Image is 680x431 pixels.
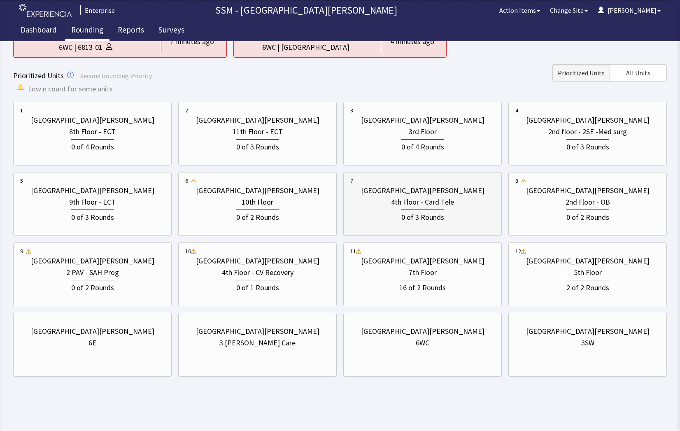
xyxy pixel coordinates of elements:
div: 0 of 4 Rounds [71,139,114,153]
div: 0 of 2 Rounds [566,210,609,223]
img: experiencia_logo.png [19,4,72,17]
div: [GEOGRAPHIC_DATA][PERSON_NAME] [31,185,154,196]
div: 6 [185,177,188,185]
div: 3rd Floor [409,126,437,137]
div: [GEOGRAPHIC_DATA][PERSON_NAME] [526,114,650,126]
div: 9th Floor - ECT [69,196,116,208]
div: 2nd floor - 2SE -Med surg [548,126,627,137]
div: Enterprise [80,5,115,15]
div: [GEOGRAPHIC_DATA][PERSON_NAME] [31,255,154,267]
div: [GEOGRAPHIC_DATA][PERSON_NAME] [196,185,319,196]
div: 0 of 2 Rounds [71,280,114,294]
button: Action Items [494,2,545,19]
div: 10th Floor [242,196,273,208]
div: 2nd Floor - OB [566,196,610,208]
div: 0 of 2 Rounds [236,210,279,223]
span: Second Rounding Priority [80,72,152,80]
span: Low n count for some units [28,83,113,95]
div: [GEOGRAPHIC_DATA][PERSON_NAME] [361,326,484,337]
div: [GEOGRAPHIC_DATA][PERSON_NAME] [361,185,484,196]
div: 6WC [59,42,72,53]
button: All Units [610,64,667,82]
div: [GEOGRAPHIC_DATA] [281,42,349,53]
div: 9 [20,247,23,255]
div: [GEOGRAPHIC_DATA][PERSON_NAME] [196,114,319,126]
div: 5th Floor [574,267,602,278]
p: SSM - [GEOGRAPHIC_DATA][PERSON_NAME] [118,4,494,17]
div: 7 [350,177,353,185]
div: 11 [350,247,356,255]
a: Reports [112,21,150,41]
div: 6WC [416,337,429,349]
div: 0 of 3 Rounds [236,139,279,153]
div: 6WC [262,42,276,53]
div: 4th Floor - Card Tele [391,196,454,208]
div: 4th Floor - CV Recovery [222,267,293,278]
button: [PERSON_NAME] [593,2,666,19]
div: 6E [88,337,96,349]
div: 7 minutes ago [170,36,214,47]
div: 7th Floor [409,267,437,278]
div: [GEOGRAPHIC_DATA][PERSON_NAME] [526,326,650,337]
div: [GEOGRAPHIC_DATA][PERSON_NAME] [361,255,484,267]
div: [GEOGRAPHIC_DATA][PERSON_NAME] [526,255,650,267]
span: Prioritized Units [558,68,605,78]
div: 3 [350,106,353,114]
a: Rounding [65,21,109,41]
div: [GEOGRAPHIC_DATA][PERSON_NAME] [526,185,650,196]
button: Change Site [545,2,593,19]
div: 16 of 2 Rounds [399,280,446,294]
a: Dashboard [14,21,63,41]
div: 4 [515,106,518,114]
div: 0 of 3 Rounds [71,210,114,223]
div: | [72,42,78,53]
div: 3 [PERSON_NAME] Care [219,337,296,349]
div: [GEOGRAPHIC_DATA][PERSON_NAME] [31,326,154,337]
span: Prioritized Units [13,71,64,80]
div: [GEOGRAPHIC_DATA][PERSON_NAME] [361,114,484,126]
div: 8 [515,177,518,185]
div: 1 [20,106,23,114]
div: 11th Floor - ECT [233,126,283,137]
div: 3SW [581,337,594,349]
div: 4 minutes ago [390,36,434,47]
div: [GEOGRAPHIC_DATA][PERSON_NAME] [196,326,319,337]
div: 2 [185,106,188,114]
div: 2 PAV - SAH Prog [66,267,119,278]
div: 12 [515,247,521,255]
div: 2 of 2 Rounds [566,280,609,294]
div: 8th Floor - ECT [69,126,116,137]
div: [GEOGRAPHIC_DATA][PERSON_NAME] [31,114,154,126]
button: Prioritized Units [552,64,610,82]
div: 0 of 3 Rounds [401,210,444,223]
div: 0 of 4 Rounds [401,139,444,153]
div: | [276,42,281,53]
div: 0 of 3 Rounds [566,139,609,153]
div: 5 [20,177,23,185]
a: Surveys [152,21,191,41]
div: [GEOGRAPHIC_DATA][PERSON_NAME] [196,255,319,267]
div: 6813-01 [78,42,102,53]
div: 10 [185,247,191,255]
div: 0 of 1 Rounds [236,280,279,294]
span: All Units [626,68,650,78]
